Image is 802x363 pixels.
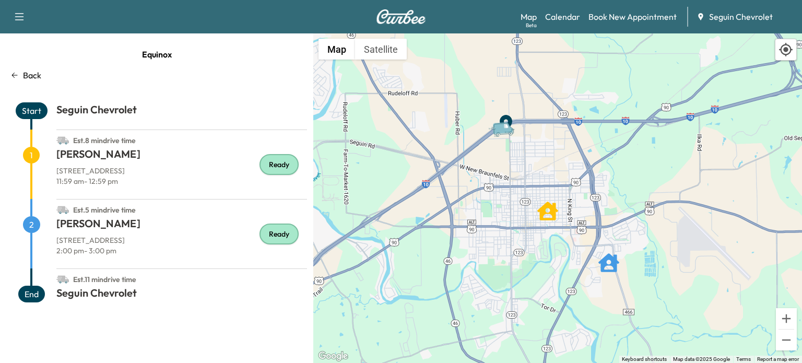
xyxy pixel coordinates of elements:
span: 2 [23,216,40,233]
div: Beta [526,21,537,29]
p: Back [23,69,41,81]
span: Equinox [142,44,172,65]
a: Calendar [545,10,580,23]
span: 1 [23,147,40,163]
p: [STREET_ADDRESS] [56,166,307,176]
span: Start [16,102,48,119]
button: Zoom out [776,330,797,350]
img: Curbee Logo [376,9,426,24]
p: [STREET_ADDRESS] [56,235,307,245]
h1: [PERSON_NAME] [56,216,307,235]
div: Ready [260,224,299,244]
div: Ready [260,154,299,175]
button: Keyboard shortcuts [622,356,667,363]
a: Book New Appointment [588,10,677,23]
a: MapBeta [521,10,537,23]
h1: Seguin Chevrolet [56,286,307,305]
div: Recenter map [775,39,797,61]
p: 2:00 pm - 3:00 pm [56,245,307,256]
gmp-advanced-marker: Bruce Allen [598,247,619,268]
gmp-advanced-marker: Van [488,111,524,129]
span: Est. 11 min drive time [73,275,136,284]
a: Report a map error [757,356,799,362]
button: Show satellite imagery [355,39,407,60]
span: Est. 8 min drive time [73,136,136,145]
span: Est. 5 min drive time [73,205,136,215]
gmp-advanced-marker: Rodulfo Gomez [537,195,558,216]
h1: [PERSON_NAME] [56,147,307,166]
span: Seguin Chevrolet [709,10,773,23]
button: Show street map [319,39,355,60]
a: Open this area in Google Maps (opens a new window) [316,349,350,363]
button: Zoom in [776,308,797,329]
img: Google [316,349,350,363]
span: Map data ©2025 Google [673,356,730,362]
span: End [18,286,45,302]
h1: Seguin Chevrolet [56,102,307,121]
p: 11:59 am - 12:59 pm [56,176,307,186]
a: Terms (opens in new tab) [736,356,751,362]
gmp-advanced-marker: End Point [496,108,516,129]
